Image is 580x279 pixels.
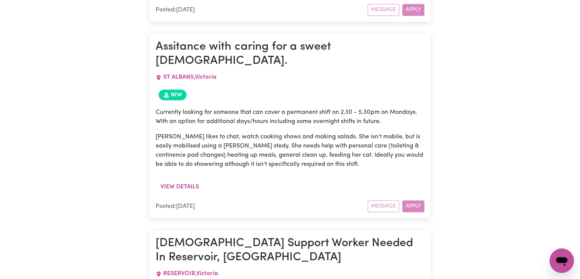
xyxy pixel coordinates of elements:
span: RESERVOIR , Victoria [163,271,218,277]
p: Currently looking for someone that can cover a permanent shift on 2.30 - 5.30pm on Mondays. With ... [156,108,424,126]
span: Job posted within the last 30 days [159,89,186,100]
div: Posted: [DATE] [156,202,368,211]
span: ST ALBANS , Victoria [163,74,217,80]
h1: Assitance with caring for a sweet [DEMOGRAPHIC_DATA]. [156,40,424,68]
p: [PERSON_NAME] likes to chat, watch cooking shows and making salads. She isn't mobile, but is easi... [156,132,424,169]
iframe: Button to launch messaging window [549,248,574,273]
button: View details [156,180,204,194]
div: Posted: [DATE] [156,5,368,15]
h1: [DEMOGRAPHIC_DATA] Support Worker Needed In Reservoir, [GEOGRAPHIC_DATA] [156,237,424,264]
